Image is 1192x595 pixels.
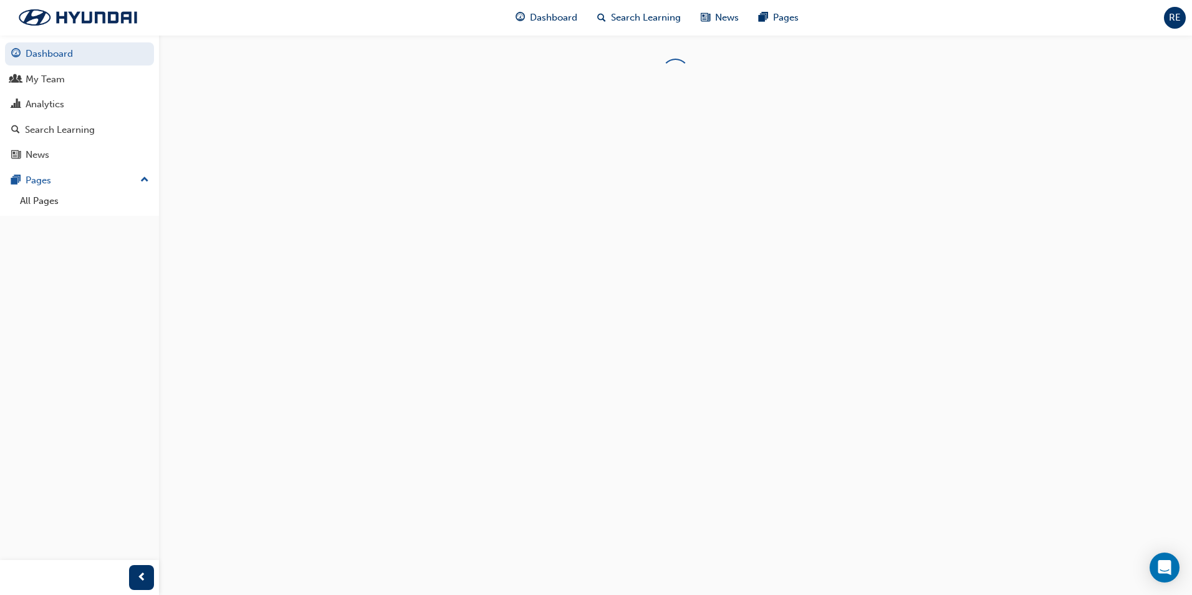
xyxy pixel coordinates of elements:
a: Analytics [5,93,154,116]
span: chart-icon [11,99,21,110]
a: news-iconNews [691,5,749,31]
span: prev-icon [137,570,147,586]
div: Search Learning [25,123,95,137]
span: search-icon [11,125,20,136]
div: Open Intercom Messenger [1150,553,1180,583]
a: News [5,143,154,167]
span: guage-icon [516,10,525,26]
span: pages-icon [759,10,768,26]
button: RE [1164,7,1186,29]
div: Pages [26,173,51,188]
a: pages-iconPages [749,5,809,31]
a: Search Learning [5,119,154,142]
button: Pages [5,169,154,192]
span: news-icon [11,150,21,161]
a: search-iconSearch Learning [587,5,691,31]
a: guage-iconDashboard [506,5,587,31]
span: Search Learning [611,11,681,25]
span: search-icon [597,10,606,26]
span: up-icon [140,172,149,188]
span: guage-icon [11,49,21,60]
span: people-icon [11,74,21,85]
span: News [715,11,739,25]
div: Analytics [26,97,64,112]
span: Pages [773,11,799,25]
div: News [26,148,49,162]
a: My Team [5,68,154,91]
a: Dashboard [5,42,154,65]
span: pages-icon [11,175,21,186]
button: DashboardMy TeamAnalyticsSearch LearningNews [5,40,154,169]
span: news-icon [701,10,710,26]
img: Trak [6,4,150,31]
span: RE [1169,11,1181,25]
div: My Team [26,72,65,87]
span: Dashboard [530,11,577,25]
a: All Pages [15,191,154,211]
